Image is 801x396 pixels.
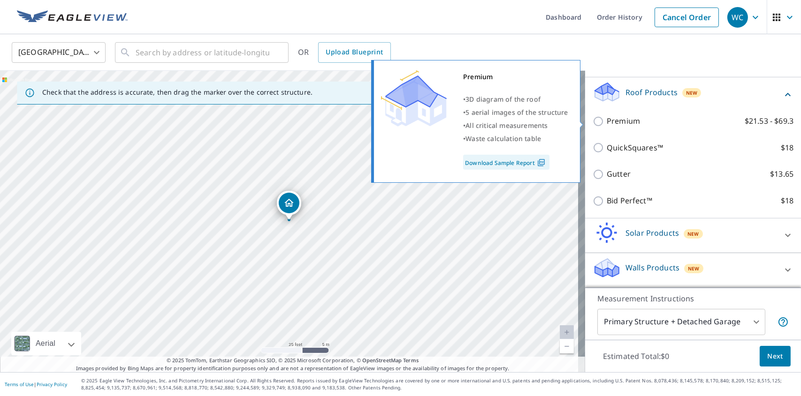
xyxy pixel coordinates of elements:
[595,346,677,366] p: Estimated Total: $0
[11,332,81,355] div: Aerial
[727,7,748,28] div: WC
[607,142,663,154] p: QuickSquares™
[318,42,390,63] a: Upload Blueprint
[136,39,269,66] input: Search by address or latitude-longitude
[463,70,568,83] div: Premium
[607,195,652,207] p: Bid Perfect™
[560,339,574,353] a: Current Level 20, Zoom Out
[560,325,574,339] a: Current Level 20, Zoom In Disabled
[167,357,419,365] span: © 2025 TomTom, Earthstar Geographics SIO, © 2025 Microsoft Corporation, ©
[465,134,541,143] span: Waste calculation table
[760,346,791,367] button: Next
[463,93,568,106] div: •
[781,195,793,207] p: $18
[778,316,789,328] span: Your report will include the primary structure and a detached garage if one exists.
[770,168,793,180] p: $13.65
[607,115,640,127] p: Premium
[465,108,568,117] span: 5 aerial images of the structure
[593,257,793,284] div: Walls ProductsNew
[597,309,765,335] div: Primary Structure + Detached Garage
[687,230,699,238] span: New
[12,39,106,66] div: [GEOGRAPHIC_DATA]
[593,81,793,108] div: Roof ProductsNew
[362,357,402,364] a: OpenStreetMap
[381,70,447,127] img: Premium
[781,142,793,154] p: $18
[607,168,631,180] p: Gutter
[5,381,34,388] a: Terms of Use
[463,106,568,119] div: •
[403,357,419,364] a: Terms
[463,155,549,170] a: Download Sample Report
[33,332,58,355] div: Aerial
[298,42,391,63] div: OR
[745,115,793,127] p: $21.53 - $69.3
[626,227,679,239] p: Solar Products
[767,351,783,362] span: Next
[626,262,679,273] p: Walls Products
[655,7,719,27] a: Cancel Order
[465,95,541,104] span: 3D diagram of the roof
[277,191,301,220] div: Dropped pin, building 1, Residential property, 15228 81 ST NW EDMONTON AB T5C3M1
[326,46,383,58] span: Upload Blueprint
[626,87,678,98] p: Roof Products
[686,89,698,97] span: New
[17,10,128,24] img: EV Logo
[597,293,789,304] p: Measurement Instructions
[463,119,568,132] div: •
[42,88,313,97] p: Check that the address is accurate, then drag the marker over the correct structure.
[5,381,67,387] p: |
[37,381,67,388] a: Privacy Policy
[593,222,793,249] div: Solar ProductsNew
[688,265,700,272] span: New
[465,121,548,130] span: All critical measurements
[81,377,796,391] p: © 2025 Eagle View Technologies, Inc. and Pictometry International Corp. All Rights Reserved. Repo...
[535,158,548,167] img: Pdf Icon
[463,132,568,145] div: •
